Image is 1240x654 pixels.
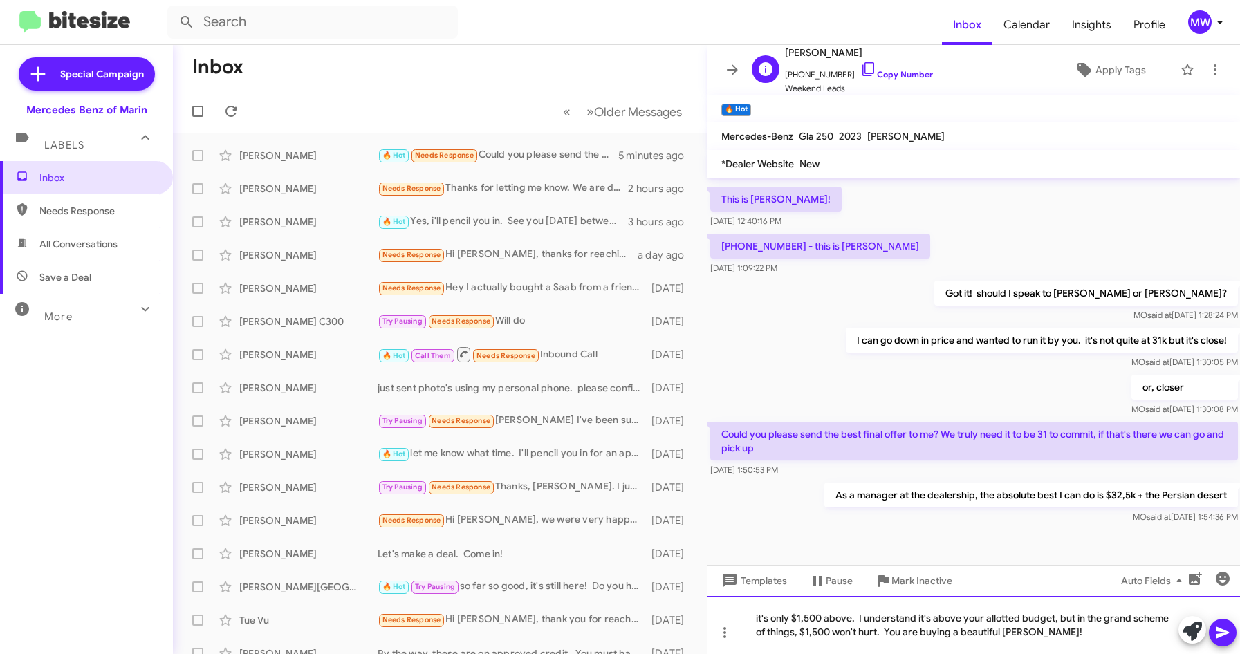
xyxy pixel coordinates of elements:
[378,381,647,395] div: just sent photo's using my personal phone. please confirm receipt.
[415,351,451,360] span: Call Them
[19,57,155,91] a: Special Campaign
[826,568,853,593] span: Pause
[647,315,695,328] div: [DATE]
[1131,375,1237,400] p: or, closer
[239,348,378,362] div: [PERSON_NAME]
[647,447,695,461] div: [DATE]
[647,348,695,362] div: [DATE]
[378,280,647,296] div: Hey I actually bought a Saab from a friend for a steal definitely locked you in for when I need a...
[638,248,696,262] div: a day ago
[382,151,406,160] span: 🔥 Hot
[60,67,144,81] span: Special Campaign
[1131,357,1237,367] span: MO [DATE] 1:30:05 PM
[382,283,441,292] span: Needs Response
[239,215,378,229] div: [PERSON_NAME]
[647,613,695,627] div: [DATE]
[432,483,490,492] span: Needs Response
[710,216,781,226] span: [DATE] 12:40:16 PM
[239,381,378,395] div: [PERSON_NAME]
[382,351,406,360] span: 🔥 Hot
[1146,512,1170,522] span: said at
[710,422,1238,460] p: Could you please send the best final offer to me? We truly need it to be 31 to commit, if that's ...
[432,416,490,425] span: Needs Response
[382,483,423,492] span: Try Pausing
[721,158,794,170] span: *Dealer Website
[239,580,378,594] div: [PERSON_NAME][GEOGRAPHIC_DATA]
[785,61,933,82] span: [PHONE_NUMBER]
[378,346,647,363] div: Inbound Call
[839,130,862,142] span: 2023
[1110,568,1199,593] button: Auto Fields
[44,310,73,323] span: More
[799,158,820,170] span: New
[785,82,933,95] span: Weekend Leads
[378,479,647,495] div: Thanks, [PERSON_NAME]. I just want to be upfront—I’ll be going with the dealer who can provide me...
[382,184,441,193] span: Needs Response
[647,281,695,295] div: [DATE]
[647,414,695,428] div: [DATE]
[378,313,647,329] div: Will do
[1147,310,1171,320] span: said at
[1145,357,1169,367] span: said at
[1121,568,1187,593] span: Auto Fields
[710,465,778,475] span: [DATE] 1:50:53 PM
[647,381,695,395] div: [DATE]
[1122,5,1176,45] a: Profile
[618,149,696,162] div: 5 minutes ago
[44,139,84,151] span: Labels
[707,568,798,593] button: Templates
[1176,10,1225,34] button: MW
[192,56,243,78] h1: Inbox
[719,568,787,593] span: Templates
[845,328,1237,353] p: I can go down in price and wanted to run it by you. it's not quite at 31k but it's close!
[586,103,594,120] span: »
[721,130,793,142] span: Mercedes-Benz
[647,480,695,494] div: [DATE]
[628,182,695,196] div: 2 hours ago
[167,6,458,39] input: Search
[378,512,647,528] div: Hi [PERSON_NAME], we were very happy with everything - thank you very much. All to our liking and...
[647,547,695,561] div: [DATE]
[39,237,118,251] span: All Conversations
[476,351,535,360] span: Needs Response
[860,69,933,80] a: Copy Number
[721,104,751,116] small: 🔥 Hot
[382,615,441,624] span: Needs Response
[628,215,695,229] div: 3 hours ago
[710,234,930,259] p: [PHONE_NUMBER] - this is [PERSON_NAME]
[563,103,571,120] span: «
[555,97,690,126] nav: Page navigation example
[382,449,406,458] span: 🔥 Hot
[239,281,378,295] div: [PERSON_NAME]
[415,151,474,160] span: Needs Response
[647,580,695,594] div: [DATE]
[26,103,147,117] div: Mercedes Benz of Marin
[891,568,952,593] span: Mark Inactive
[382,516,441,525] span: Needs Response
[382,217,406,226] span: 🔥 Hot
[942,5,992,45] a: Inbox
[382,250,441,259] span: Needs Response
[992,5,1061,45] a: Calendar
[710,263,777,273] span: [DATE] 1:09:22 PM
[1133,310,1237,320] span: MO [DATE] 1:28:24 PM
[578,97,690,126] button: Next
[239,514,378,527] div: [PERSON_NAME]
[382,317,423,326] span: Try Pausing
[39,270,91,284] span: Save a Deal
[415,582,455,591] span: Try Pausing
[647,514,695,527] div: [DATE]
[1061,5,1122,45] a: Insights
[934,281,1237,306] p: Got it! should I speak to [PERSON_NAME] or [PERSON_NAME]?
[239,480,378,494] div: [PERSON_NAME]
[594,104,682,120] span: Older Messages
[785,44,933,61] span: [PERSON_NAME]
[867,130,945,142] span: [PERSON_NAME]
[1045,57,1174,82] button: Apply Tags
[798,568,864,593] button: Pause
[1131,404,1237,414] span: MO [DATE] 1:30:08 PM
[39,204,157,218] span: Needs Response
